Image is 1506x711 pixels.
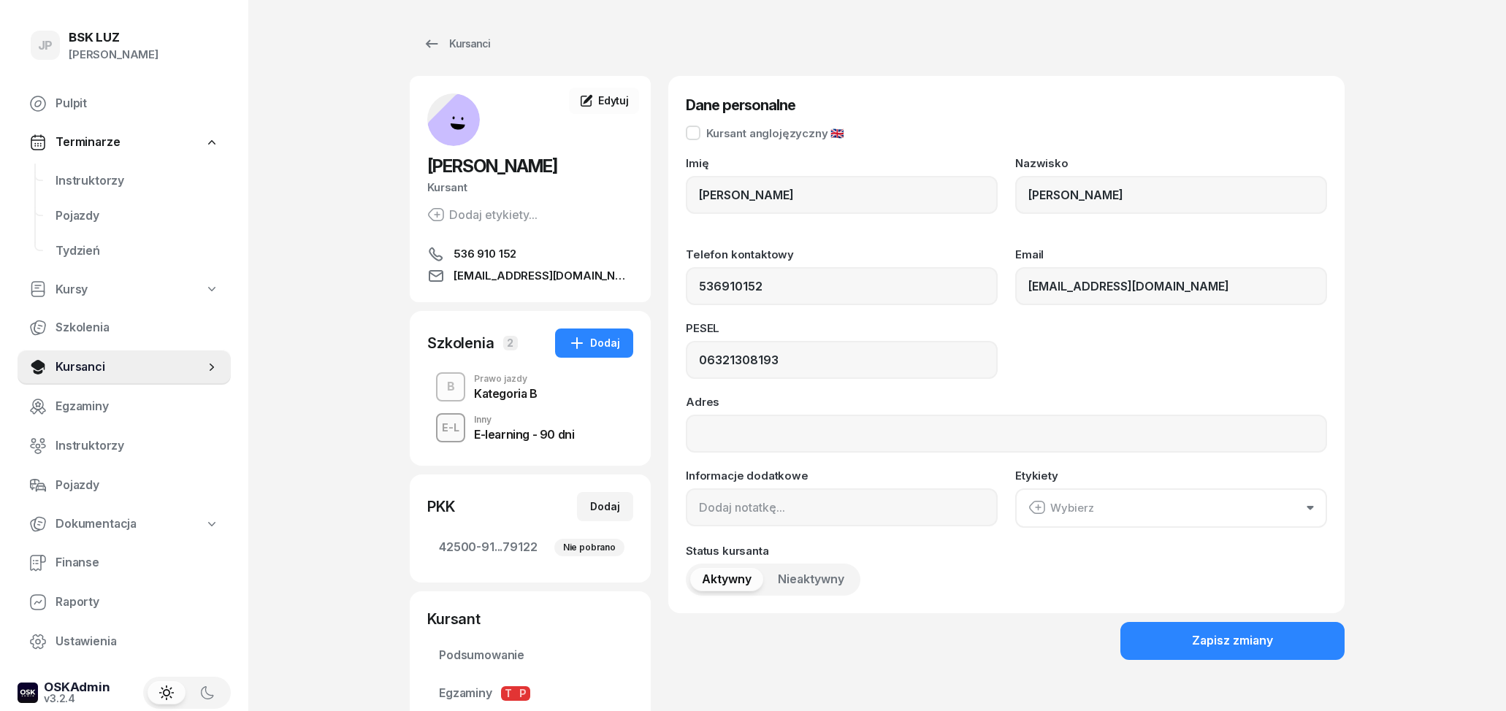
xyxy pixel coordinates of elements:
[439,538,622,557] span: 42500-91...79122
[427,609,633,629] div: Kursant
[474,415,574,424] div: Inny
[516,686,530,701] span: P
[1192,631,1273,650] div: Zapisz zmiany
[427,366,633,407] button: BPrawo jazdyKategoria B
[18,350,231,385] a: Kursanci
[18,428,231,464] a: Instruktorzy
[423,35,490,53] div: Kursanci
[766,568,856,591] button: Nieaktywny
[1028,499,1094,518] div: Wybierz
[38,39,53,52] span: JP
[69,45,158,64] div: [PERSON_NAME]
[778,570,844,589] span: Nieaktywny
[439,646,622,665] span: Podsumowanie
[577,492,633,521] button: Dodaj
[427,155,557,177] span: [PERSON_NAME]
[56,515,137,534] span: Dokumentacja
[56,280,88,299] span: Kursy
[18,86,231,121] a: Pulpit
[568,334,620,352] div: Dodaj
[18,545,231,580] a: Finanse
[427,267,633,285] a: [EMAIL_ADDRESS][DOMAIN_NAME]
[56,553,219,572] span: Finanse
[56,437,219,456] span: Instruktorzy
[56,593,219,612] span: Raporty
[18,126,231,159] a: Terminarze
[69,31,158,44] div: BSK LUZ
[690,568,763,591] button: Aktywny
[56,632,219,651] span: Ustawienia
[56,318,219,337] span: Szkolenia
[569,88,639,114] a: Edytuj
[427,530,633,565] a: 42500-91...79122Nie pobrano
[590,498,620,515] div: Dodaj
[441,374,461,399] div: B
[702,570,752,589] span: Aktywny
[474,428,574,440] div: E-learning - 90 dni
[436,418,465,437] div: E-L
[439,684,622,703] span: Egzaminy
[44,199,231,234] a: Pojazdy
[454,267,633,285] span: [EMAIL_ADDRESS][DOMAIN_NAME]
[555,328,633,358] button: Dodaj
[18,468,231,503] a: Pojazdy
[44,693,110,704] div: v3.2.4
[44,681,110,693] div: OSKAdmin
[56,133,120,152] span: Terminarze
[18,624,231,659] a: Ustawienia
[427,178,633,197] div: Kursant
[56,172,219,191] span: Instruktorzy
[18,310,231,345] a: Szkolenia
[56,207,219,226] span: Pojazdy
[427,407,633,448] button: E-LInnyE-learning - 90 dni
[427,676,633,711] a: EgzaminyTP
[554,539,624,556] div: Nie pobrano
[18,389,231,424] a: Egzaminy
[1015,488,1327,528] button: Wybierz
[427,206,538,223] button: Dodaj etykiety...
[18,683,38,703] img: logo-xs-dark@2x.png
[56,358,205,377] span: Kursanci
[18,273,231,307] a: Kursy
[18,507,231,541] a: Dokumentacja
[503,336,518,350] span: 2
[501,686,516,701] span: T
[1120,622,1345,660] button: Zapisz zmiany
[706,128,844,139] div: Kursant anglojęzyczny 🇬🇧
[44,234,231,269] a: Tydzień
[44,164,231,199] a: Instruktorzy
[474,374,538,383] div: Prawo jazdy
[427,333,494,353] div: Szkolenia
[56,94,219,113] span: Pulpit
[427,638,633,673] a: Podsumowanie
[686,488,998,526] input: Dodaj notatkę...
[598,94,629,107] span: Edytuj
[427,245,633,263] a: 536 910 152
[18,585,231,620] a: Raporty
[410,29,503,58] a: Kursanci
[56,476,219,495] span: Pojazdy
[427,496,455,517] div: PKK
[436,413,465,442] button: E-L
[474,388,538,399] div: Kategoria B
[436,372,465,401] button: B
[686,93,1327,117] h3: Dane personalne
[56,242,219,261] span: Tydzień
[454,245,516,263] span: 536 910 152
[56,397,219,416] span: Egzaminy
